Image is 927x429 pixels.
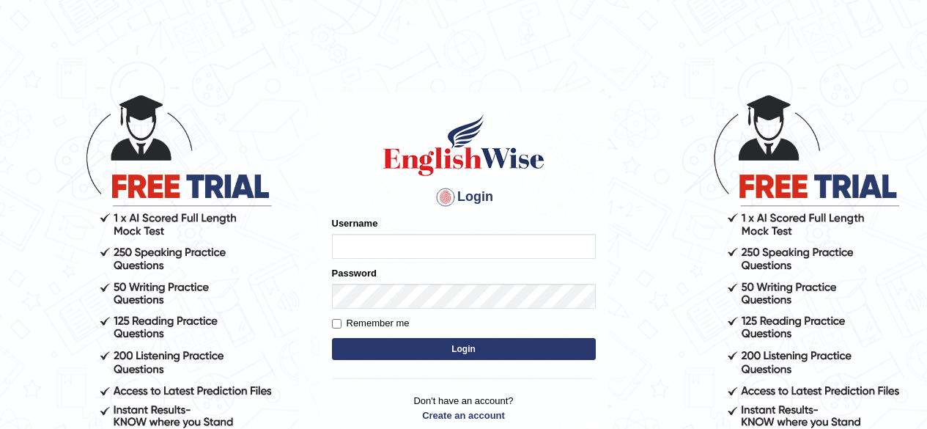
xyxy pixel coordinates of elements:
[332,266,377,280] label: Password
[380,112,547,178] img: Logo of English Wise sign in for intelligent practice with AI
[332,186,596,209] h4: Login
[332,216,378,230] label: Username
[332,316,410,331] label: Remember me
[332,319,341,329] input: Remember me
[332,338,596,360] button: Login
[332,408,596,422] a: Create an account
